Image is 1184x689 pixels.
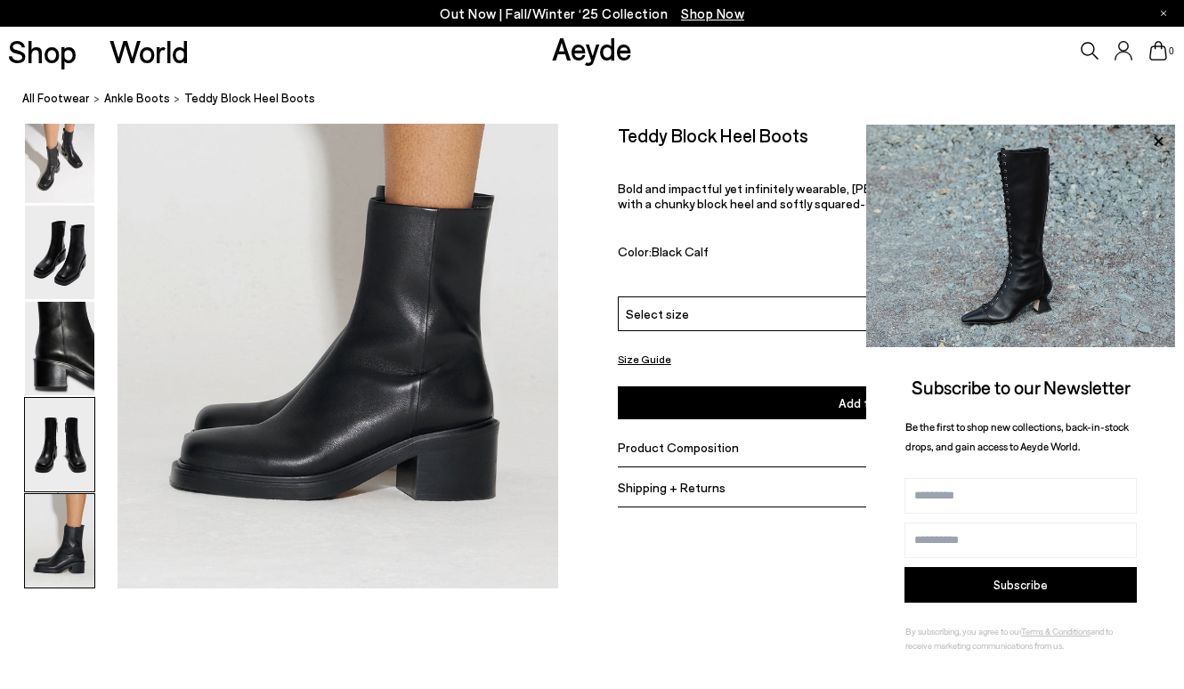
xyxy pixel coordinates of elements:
[905,420,1129,453] span: Be the first to shop new collections, back-in-stock drops, and gain access to Aeyde World.
[25,206,94,299] img: Teddy Block Heel Boots - Image 3
[652,243,709,258] span: Black Calf
[905,626,1021,636] span: By subscribing, you agree to our
[618,439,739,454] span: Product Composition
[904,567,1137,603] button: Subscribe
[104,91,170,105] span: ankle boots
[618,479,726,494] span: Shipping + Returns
[109,36,189,67] a: World
[25,398,94,491] img: Teddy Block Heel Boots - Image 5
[618,243,1081,263] div: Color:
[618,347,671,369] button: Size Guide
[1021,626,1091,636] a: Terms & Conditions
[912,376,1131,398] span: Subscribe to our Newsletter
[839,395,904,410] span: Add to Cart
[618,181,1114,211] span: Bold and impactful yet infinitely wearable, [PERSON_NAME] combines rounded contours with a chunky...
[440,3,744,25] p: Out Now | Fall/Winter ‘25 Collection
[25,302,94,395] img: Teddy Block Heel Boots - Image 4
[22,75,1184,124] nav: breadcrumb
[618,124,808,146] h2: Teddy Block Heel Boots
[552,29,632,67] a: Aeyde
[8,36,77,67] a: Shop
[626,304,689,323] span: Select size
[866,125,1175,347] img: 2a6287a1333c9a56320fd6e7b3c4a9a9.jpg
[1149,41,1167,61] a: 0
[104,89,170,108] a: ankle boots
[25,494,94,588] img: Teddy Block Heel Boots - Image 6
[25,109,94,203] img: Teddy Block Heel Boots - Image 2
[681,5,744,21] span: Navigate to /collections/new-in
[1167,46,1176,56] span: 0
[184,89,315,108] span: Teddy Block Heel Boots
[618,386,1125,419] button: Add to Cart
[22,89,90,108] a: All Footwear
